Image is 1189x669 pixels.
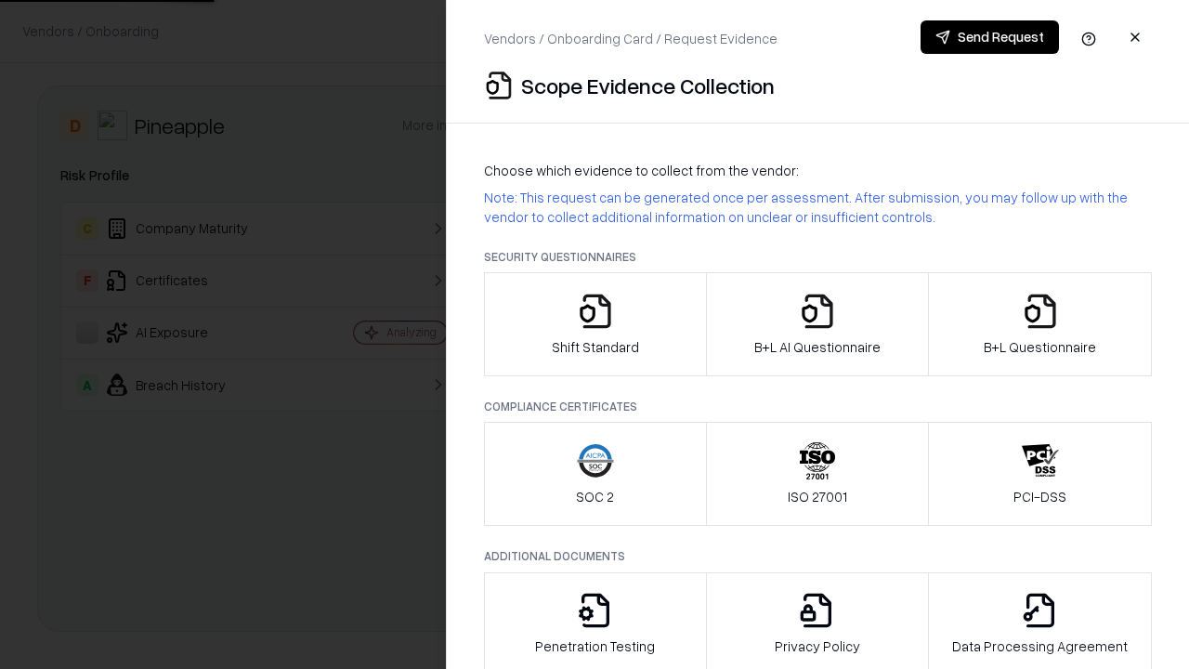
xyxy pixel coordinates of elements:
p: SOC 2 [576,487,614,506]
p: Security Questionnaires [484,249,1152,265]
p: Vendors / Onboarding Card / Request Evidence [484,29,777,48]
p: Penetration Testing [535,636,655,656]
p: Additional Documents [484,548,1152,564]
p: B+L Questionnaire [984,337,1096,357]
p: Choose which evidence to collect from the vendor: [484,161,1152,180]
button: SOC 2 [484,422,707,526]
p: Compliance Certificates [484,399,1152,414]
p: PCI-DSS [1013,487,1066,506]
p: Shift Standard [552,337,639,357]
button: Shift Standard [484,272,707,376]
p: ISO 27001 [788,487,847,506]
p: Privacy Policy [775,636,860,656]
p: Note: This request can be generated once per assessment. After submission, you may follow up with... [484,188,1152,227]
p: B+L AI Questionnaire [754,337,881,357]
button: PCI-DSS [928,422,1152,526]
button: ISO 27001 [706,422,930,526]
button: B+L AI Questionnaire [706,272,930,376]
button: Send Request [921,20,1059,54]
p: Scope Evidence Collection [521,71,775,100]
p: Data Processing Agreement [952,636,1128,656]
button: B+L Questionnaire [928,272,1152,376]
